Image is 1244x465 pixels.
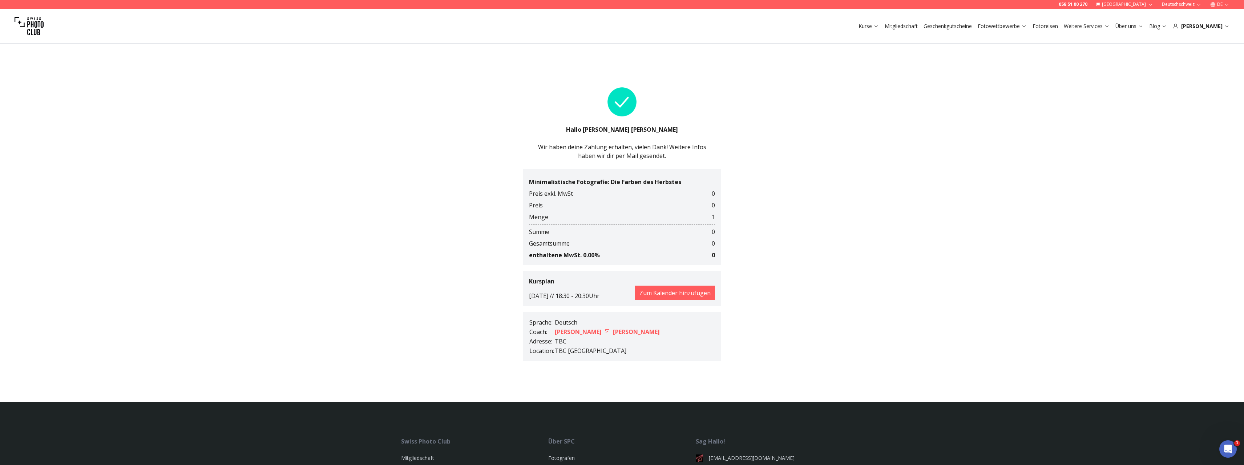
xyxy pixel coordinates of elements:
[554,318,660,327] td: Deutsch
[555,327,660,336] a: [PERSON_NAME] [PERSON_NAME]
[978,23,1027,30] a: Fotowettbewerbe
[1061,21,1112,31] button: Weitere Services
[696,437,843,446] div: Sag Hallo!
[529,189,573,198] span: Preis exkl. MwSt
[548,454,575,461] a: Fotografen
[529,239,570,248] span: Gesamtsumme
[1146,21,1170,31] button: Blog
[548,437,695,446] div: Über SPC
[712,251,715,259] b: 0
[921,21,975,31] button: Geschenkgutscheine
[1064,23,1110,30] a: Weitere Services
[856,21,882,31] button: Kurse
[1115,23,1143,30] a: Über uns
[529,346,554,355] td: Location :
[712,212,715,221] span: 1
[554,346,660,355] td: TBC [GEOGRAPHIC_DATA]
[583,126,678,134] b: [PERSON_NAME] [PERSON_NAME]
[1033,23,1058,30] a: Fotoreisen
[635,286,715,300] button: Zum Kalender hinzufügen
[1173,23,1229,30] div: [PERSON_NAME]
[712,189,715,198] span: 0
[712,227,715,236] span: 0
[885,23,918,30] a: Mitgliedschaft
[529,251,600,259] b: enthaltene MwSt. 0.00 %
[529,212,548,221] span: Menge
[712,201,715,210] span: 0
[1112,21,1146,31] button: Über uns
[529,201,543,210] span: Preis
[975,21,1030,31] button: Fotowettbewerbe
[401,454,434,461] a: Mitgliedschaft
[529,286,715,300] div: [DATE] // 18:30 - 20:30 Uhr
[529,178,681,186] b: Minimalistische Fotografie: Die Farben des Herbstes
[1219,440,1237,458] iframe: Intercom live chat
[529,327,554,337] td: Coach :
[1030,21,1061,31] button: Fotoreisen
[882,21,921,31] button: Mitgliedschaft
[859,23,879,30] a: Kurse
[529,143,715,160] div: Wir haben deine Zahlung erhalten, vielen Dank! Weitere Infos haben wir dir per Mail gesendet.
[529,277,554,285] b: Kursplan
[529,337,554,346] td: Adresse :
[566,126,583,134] b: Hallo
[1234,440,1240,446] span: 1
[712,239,715,248] span: 0
[696,454,843,462] a: [EMAIL_ADDRESS][DOMAIN_NAME]
[1059,1,1087,7] a: 058 51 00 270
[529,318,554,327] td: Sprache :
[529,227,549,236] span: Summe
[401,437,548,446] div: Swiss Photo Club
[1149,23,1167,30] a: Blog
[554,337,660,346] td: TBC
[15,12,44,41] img: Swiss photo club
[924,23,972,30] a: Geschenkgutscheine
